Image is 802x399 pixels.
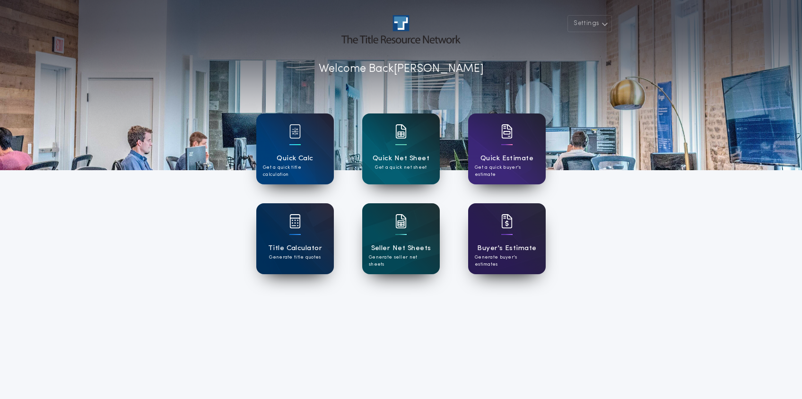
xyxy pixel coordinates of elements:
a: card iconQuick Net SheetGet a quick net sheet [362,113,440,184]
img: account-logo [341,15,461,43]
p: Generate buyer's estimates [475,254,539,268]
img: card icon [289,124,301,139]
p: Get a quick net sheet [375,164,427,171]
a: card iconQuick CalcGet a quick title calculation [256,113,334,184]
img: card icon [501,214,513,228]
img: card icon [501,124,513,139]
h1: Quick Estimate [480,153,534,164]
img: card icon [395,214,407,228]
a: card iconQuick EstimateGet a quick buyer's estimate [468,113,546,184]
p: Generate seller net sheets [369,254,433,268]
p: Get a quick title calculation [263,164,327,178]
h1: Seller Net Sheets [371,243,431,254]
button: Settings [567,15,612,32]
img: card icon [395,124,407,139]
h1: Buyer's Estimate [477,243,536,254]
a: card iconTitle CalculatorGenerate title quotes [256,203,334,274]
img: card icon [289,214,301,228]
p: Generate title quotes [269,254,321,261]
h1: Quick Net Sheet [373,153,429,164]
a: card iconBuyer's EstimateGenerate buyer's estimates [468,203,546,274]
a: card iconSeller Net SheetsGenerate seller net sheets [362,203,440,274]
p: Get a quick buyer's estimate [475,164,539,178]
p: Welcome Back [PERSON_NAME] [319,61,484,78]
h1: Title Calculator [268,243,322,254]
h1: Quick Calc [277,153,314,164]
